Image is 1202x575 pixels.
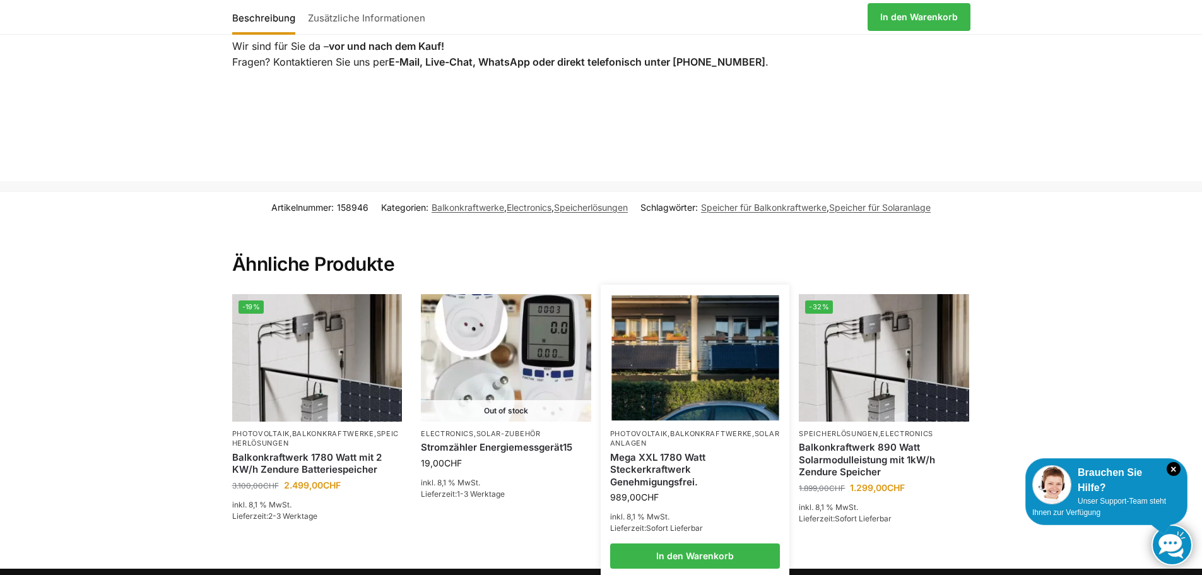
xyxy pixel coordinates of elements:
[610,451,781,489] a: Mega XXL 1780 Watt Steckerkraftwerk Genehmigungsfrei.
[1167,462,1181,476] i: Schließen
[610,511,781,523] p: inkl. 8,1 % MwSt.
[232,499,403,511] p: inkl. 8,1 % MwSt.
[1032,465,1181,495] div: Brauchen Sie Hilfe?
[389,56,765,68] strong: E-Mail, Live-Chat, WhatsApp oder direkt telefonisch unter [PHONE_NUMBER]
[421,429,591,439] p: ,
[232,451,403,476] a: Balkonkraftwerk 1780 Watt mit 2 KW/h Zendure Batteriespeicher
[284,480,341,490] bdi: 2.499,00
[799,483,845,493] bdi: 1.899,00
[232,39,970,71] p: Wir sind für Sie da – Fragen? Kontaktieren Sie uns per .
[421,429,474,438] a: Electronics
[292,429,374,438] a: Balkonkraftwerke
[232,429,290,438] a: Photovoltaik
[232,294,403,422] img: Zendure-solar-flow-Batteriespeicher für Balkonkraftwerke
[799,441,969,478] a: Balkonkraftwerk 890 Watt Solarmodulleistung mit 1kW/h Zendure Speicher
[444,458,462,468] span: CHF
[799,514,892,523] span: Lieferzeit:
[323,480,341,490] span: CHF
[829,202,931,213] a: Speicher für Solaranlage
[887,482,905,493] span: CHF
[610,523,703,533] span: Lieferzeit:
[640,201,931,214] span: Schlagwörter: ,
[701,202,827,213] a: Speicher für Balkonkraftwerke
[232,429,403,449] p: , ,
[263,481,279,490] span: CHF
[421,458,462,468] bdi: 19,00
[381,201,628,214] span: Kategorien: , ,
[507,202,551,213] a: Electronics
[457,489,505,499] span: 1-3 Werktage
[421,489,505,499] span: Lieferzeit:
[835,514,892,523] span: Sofort Lieferbar
[232,294,403,422] a: -19%Zendure-solar-flow-Batteriespeicher für Balkonkraftwerke
[1032,465,1071,504] img: Customer service
[271,201,368,214] span: Artikelnummer:
[610,543,781,569] a: In den Warenkorb legen: „Mega XXL 1780 Watt Steckerkraftwerk Genehmigungsfrei.“
[799,294,969,422] a: -32%Balkonkraftwerk 890 Watt Solarmodulleistung mit 1kW/h Zendure Speicher
[610,492,659,502] bdi: 989,00
[421,294,591,422] a: Out of stockStromzähler Schweizer Stecker-2
[670,429,752,438] a: Balkonkraftwerke
[799,429,878,438] a: Speicherlösungen
[232,222,970,276] h2: Ähnliche Produkte
[610,429,780,448] a: Solaranlagen
[1032,497,1166,517] span: Unser Support-Team steht Ihnen zur Verfügung
[329,40,444,52] strong: vor und nach dem Kauf!
[476,429,541,438] a: Solar-Zubehör
[611,295,779,421] img: 2 Balkonkraftwerke
[232,429,399,448] a: Speicherlösungen
[337,202,368,213] span: 158946
[610,429,781,449] p: , ,
[829,483,845,493] span: CHF
[850,482,905,493] bdi: 1.299,00
[799,294,969,422] img: Balkonkraftwerk 890 Watt Solarmodulleistung mit 1kW/h Zendure Speicher
[232,481,279,490] bdi: 3.100,00
[880,429,933,438] a: Electronics
[610,429,668,438] a: Photovoltaik
[232,511,317,521] span: Lieferzeit:
[641,492,659,502] span: CHF
[421,477,591,489] p: inkl. 8,1 % MwSt.
[421,441,591,454] a: Stromzähler Energiemessgerät15
[799,429,969,439] p: ,
[268,511,317,521] span: 2-3 Werktage
[646,523,703,533] span: Sofort Lieferbar
[432,202,504,213] a: Balkonkraftwerke
[799,502,969,513] p: inkl. 8,1 % MwSt.
[554,202,628,213] a: Speicherlösungen
[421,294,591,422] img: Stromzähler Schweizer Stecker-2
